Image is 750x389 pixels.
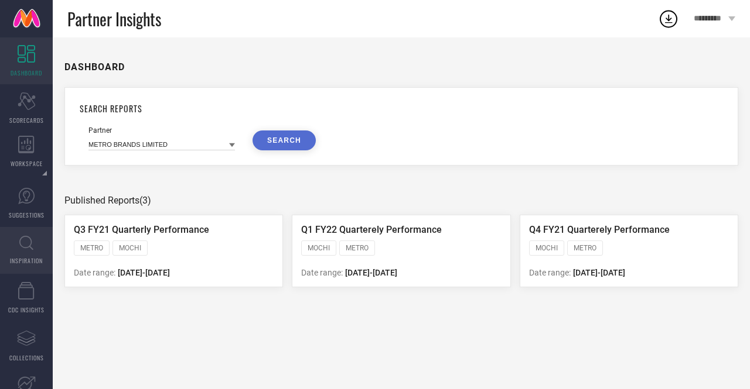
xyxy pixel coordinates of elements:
[346,244,369,252] span: METRO
[11,68,42,77] span: DASHBOARD
[74,268,115,277] span: Date range:
[118,268,170,277] span: [DATE] - [DATE]
[529,224,670,235] span: Q4 FY21 Quarterely Performance
[88,126,235,135] div: Partner
[345,268,397,277] span: [DATE] - [DATE]
[80,244,103,252] span: METRO
[119,244,141,252] span: MOCHI
[253,130,316,150] button: SEARCH
[9,211,45,219] span: SUGGESTIONS
[658,8,679,29] div: Open download list
[529,268,571,277] span: Date range:
[67,7,161,31] span: Partner Insights
[573,268,625,277] span: [DATE] - [DATE]
[10,256,43,265] span: INSPIRATION
[574,244,596,252] span: METRO
[80,102,723,115] h1: SEARCH REPORTS
[308,244,330,252] span: MOCHI
[64,195,738,206] div: Published Reports (3)
[301,268,343,277] span: Date range:
[9,116,44,125] span: SCORECARDS
[64,61,125,73] h1: DASHBOARD
[11,159,43,168] span: WORKSPACE
[9,353,44,362] span: COLLECTIONS
[536,244,558,252] span: MOCHI
[301,224,442,235] span: Q1 FY22 Quarterely Performance
[74,224,209,235] span: Q3 FY21 Quarterly Performance
[8,305,45,314] span: CDC INSIGHTS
